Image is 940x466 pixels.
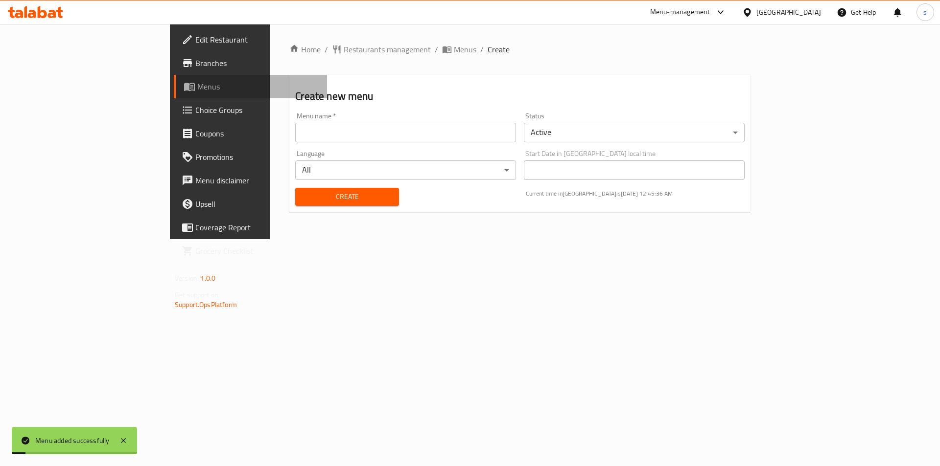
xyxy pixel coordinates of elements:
[195,34,319,45] span: Edit Restaurant
[195,198,319,210] span: Upsell
[35,435,110,446] div: Menu added successfully
[174,192,327,216] a: Upsell
[174,28,327,51] a: Edit Restaurant
[174,216,327,239] a: Coverage Report
[174,169,327,192] a: Menu disclaimer
[195,104,319,116] span: Choice Groups
[175,272,199,285] span: Version:
[195,57,319,69] span: Branches
[435,44,438,55] li: /
[174,98,327,122] a: Choice Groups
[289,44,751,55] nav: breadcrumb
[923,7,927,18] span: s
[174,75,327,98] a: Menus
[332,44,431,55] a: Restaurants management
[197,81,319,92] span: Menus
[524,123,745,142] div: Active
[303,191,391,203] span: Create
[454,44,476,55] span: Menus
[442,44,476,55] a: Menus
[526,189,745,198] p: Current time in [GEOGRAPHIC_DATA] is [DATE] 12:45:36 AM
[480,44,484,55] li: /
[295,160,516,180] div: All
[344,44,431,55] span: Restaurants management
[195,245,319,257] span: Grocery Checklist
[195,222,319,233] span: Coverage Report
[295,123,516,142] input: Please enter Menu name
[195,128,319,139] span: Coupons
[174,51,327,75] a: Branches
[488,44,510,55] span: Create
[756,7,821,18] div: [GEOGRAPHIC_DATA]
[200,272,215,285] span: 1.0.0
[650,6,710,18] div: Menu-management
[174,145,327,169] a: Promotions
[174,122,327,145] a: Coupons
[295,188,399,206] button: Create
[175,298,237,311] a: Support.OpsPlatform
[195,175,319,186] span: Menu disclaimer
[195,151,319,163] span: Promotions
[175,288,220,301] span: Get support on:
[295,89,745,104] h2: Create new menu
[174,239,327,263] a: Grocery Checklist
